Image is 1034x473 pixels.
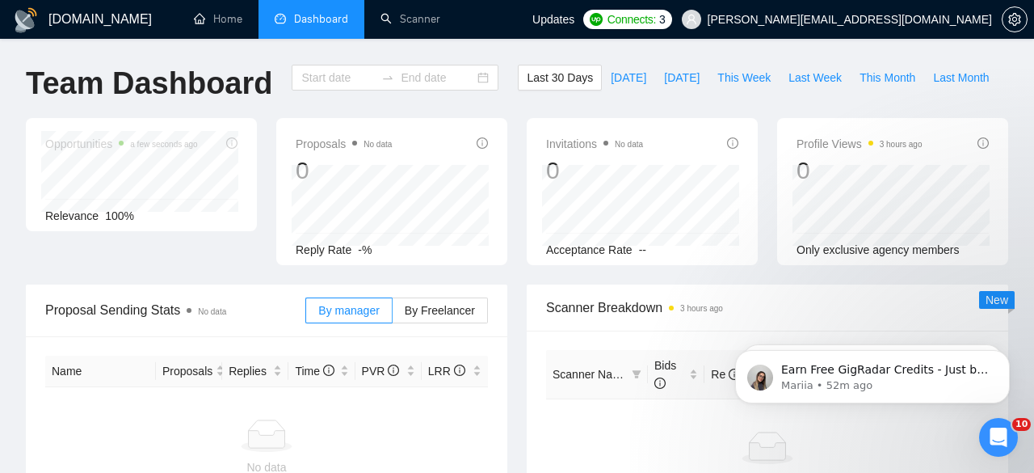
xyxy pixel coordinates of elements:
[296,243,351,256] span: Reply Rate
[381,71,394,84] span: to
[13,7,39,33] img: logo
[654,378,666,389] span: info-circle
[553,368,628,381] span: Scanner Name
[924,65,998,91] button: Last Month
[655,65,708,91] button: [DATE]
[428,365,465,378] span: LRR
[797,243,960,256] span: Only exclusive agency members
[880,140,923,149] time: 3 hours ago
[454,365,465,376] span: info-circle
[296,155,392,186] div: 0
[546,134,643,154] span: Invitations
[664,69,700,87] span: [DATE]
[590,13,603,26] img: upwork-logo.png
[727,137,738,149] span: info-circle
[105,209,134,222] span: 100%
[611,69,646,87] span: [DATE]
[295,365,334,378] span: Time
[318,304,379,317] span: By manager
[275,13,286,24] span: dashboard
[628,362,645,386] span: filter
[301,69,375,87] input: Start date
[711,316,1034,429] iframe: Intercom notifications message
[518,65,602,91] button: Last 30 Days
[45,209,99,222] span: Relevance
[654,359,676,390] span: Bids
[1002,13,1028,26] a: setting
[401,69,474,87] input: End date
[1002,6,1028,32] button: setting
[659,11,666,28] span: 3
[380,12,440,26] a: searchScanner
[1012,418,1031,431] span: 10
[532,13,574,26] span: Updates
[222,356,288,387] th: Replies
[615,140,643,149] span: No data
[602,65,655,91] button: [DATE]
[358,243,372,256] span: -%
[979,418,1018,457] iframe: Intercom live chat
[194,12,242,26] a: homeHome
[797,155,923,186] div: 0
[323,365,334,376] span: info-circle
[229,362,270,380] span: Replies
[198,307,226,316] span: No data
[986,294,1008,306] span: New
[364,140,392,149] span: No data
[405,304,475,317] span: By Freelancer
[294,12,348,26] span: Dashboard
[381,71,394,84] span: swap-right
[45,356,156,387] th: Name
[686,14,697,25] span: user
[362,365,400,378] span: PVR
[717,69,771,87] span: This Week
[708,65,780,91] button: This Week
[477,137,488,149] span: info-circle
[527,69,593,87] span: Last 30 Days
[680,304,723,313] time: 3 hours ago
[933,69,989,87] span: Last Month
[388,365,399,376] span: info-circle
[546,243,633,256] span: Acceptance Rate
[780,65,851,91] button: Last Week
[977,137,989,149] span: info-circle
[860,69,915,87] span: This Month
[788,69,842,87] span: Last Week
[639,243,646,256] span: --
[851,65,924,91] button: This Month
[45,300,305,320] span: Proposal Sending Stats
[607,11,656,28] span: Connects:
[797,134,923,154] span: Profile Views
[26,65,272,103] h1: Team Dashboard
[1002,13,1027,26] span: setting
[546,155,643,186] div: 0
[296,134,392,154] span: Proposals
[156,356,222,387] th: Proposals
[162,362,212,380] span: Proposals
[632,370,641,379] span: filter
[546,298,989,318] span: Scanner Breakdown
